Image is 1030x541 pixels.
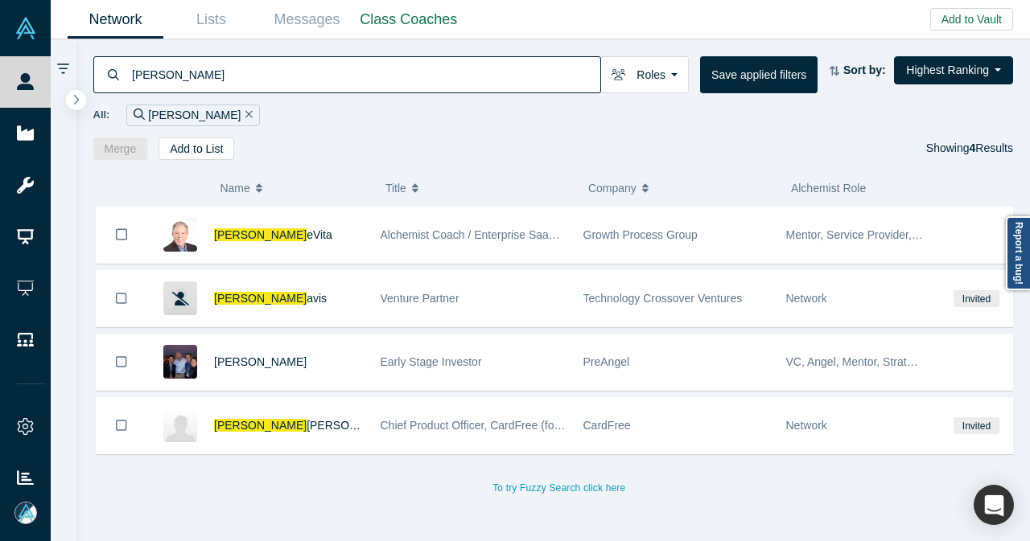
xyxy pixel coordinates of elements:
a: Report a bug! [1006,216,1030,290]
img: Alchemist Vault Logo [14,17,37,39]
span: Invited [954,417,999,434]
button: Roles [600,56,689,93]
span: Alchemist Coach / Enterprise SaaS & Ai Subscription Model Thought Leader [381,228,761,241]
span: Venture Partner [381,292,459,305]
a: Class Coaches [355,1,463,39]
input: Search by name, title, company, summary, expertise, investment criteria or topics of focus [130,55,600,93]
span: [PERSON_NAME] [214,419,307,432]
button: Bookmark [97,398,146,453]
button: Merge [93,137,148,160]
span: [PERSON_NAME] [214,292,307,305]
span: Title [385,171,406,205]
span: Technology Crossover Ventures [583,292,743,305]
span: CardFree [583,419,631,432]
a: Lists [163,1,259,39]
img: Chuck Davidson's Profile Image [163,408,197,442]
a: [PERSON_NAME][PERSON_NAME] [214,419,399,432]
span: Network [786,419,827,432]
div: Showing [926,137,1013,160]
span: All: [93,107,110,123]
button: Save applied filters [700,56,818,93]
button: Remove Filter [241,106,253,125]
button: Bookmark [97,334,146,390]
button: Bookmark [97,207,146,263]
a: [PERSON_NAME]eVita [214,228,332,241]
a: [PERSON_NAME] [214,355,307,368]
span: Company [588,171,637,205]
span: Name [220,171,249,205]
span: avis [307,292,327,305]
span: PreAngel [583,355,630,368]
span: [PERSON_NAME] [307,419,399,432]
span: [PERSON_NAME] [214,228,307,241]
a: [PERSON_NAME]avis [214,292,327,305]
span: Growth Process Group [583,228,698,241]
button: Company [588,171,774,205]
img: Chuck DeVita's Profile Image [163,218,197,252]
a: Messages [259,1,355,39]
img: Mia Scott's Account [14,502,37,524]
span: Chief Product Officer, CardFree (formerly created the Starbucks Mobile App) [381,419,761,432]
span: Invited [954,290,999,307]
strong: 4 [970,141,976,154]
strong: Sort by: [843,64,886,76]
button: To try Fuzzy Search click here [481,477,637,498]
button: Title [385,171,571,205]
span: VC, Angel, Mentor, Strategic Investor [786,355,971,368]
span: Network [786,292,827,305]
span: eVita [307,228,332,241]
span: Early Stage Investor [381,355,482,368]
img: Chuck Ng's Profile Image [163,345,197,379]
div: [PERSON_NAME] [126,105,260,126]
button: Add to Vault [930,8,1013,31]
span: Alchemist Role [791,182,866,195]
button: Name [220,171,369,205]
button: Add to List [159,137,234,160]
button: Bookmark [97,271,146,326]
button: Highest Ranking [894,56,1013,84]
span: Results [970,141,1013,154]
a: Network [68,1,163,39]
